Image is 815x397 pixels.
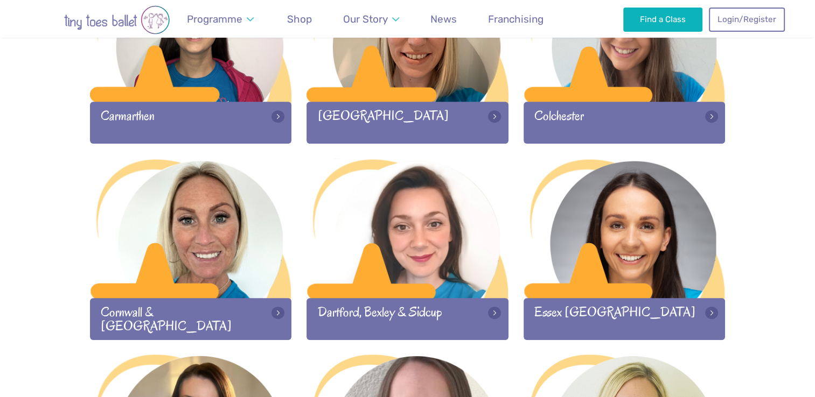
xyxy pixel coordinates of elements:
[430,13,457,25] span: News
[343,13,388,25] span: Our Story
[187,13,242,25] span: Programme
[282,6,317,32] a: Shop
[307,158,508,339] a: Dartford, Bexley & Sidcup
[338,6,404,32] a: Our Story
[524,102,726,143] div: Colchester
[90,102,292,143] div: Carmarthen
[182,6,259,32] a: Programme
[483,6,549,32] a: Franchising
[426,6,462,32] a: News
[709,8,784,31] a: Login/Register
[488,13,544,25] span: Franchising
[31,5,203,34] img: tiny toes ballet
[524,158,726,339] a: Essex [GEOGRAPHIC_DATA]
[307,102,508,143] div: [GEOGRAPHIC_DATA]
[90,158,292,339] a: Cornwall & [GEOGRAPHIC_DATA]
[287,13,312,25] span: Shop
[90,298,292,339] div: Cornwall & [GEOGRAPHIC_DATA]
[307,298,508,339] div: Dartford, Bexley & Sidcup
[524,298,726,339] div: Essex [GEOGRAPHIC_DATA]
[623,8,702,31] a: Find a Class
